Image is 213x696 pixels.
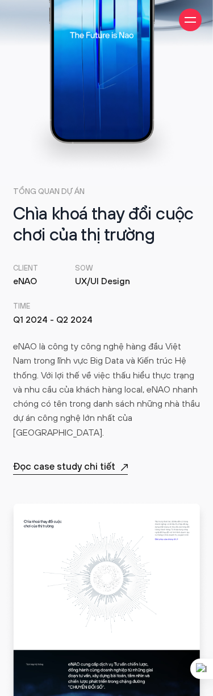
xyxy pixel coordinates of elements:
[13,263,38,275] small: Client
[13,204,200,246] h2: Chìa khoá thay đổi cuộc chơi của thị trường
[75,263,130,275] small: SOW
[13,263,38,289] li: eNAO
[13,340,200,440] p: eNAO là công ty công nghệ hàng đầu Việt Nam trong lĩnh vực Big Data và Kiến trúc Hệ thống. Với lợ...
[13,186,200,199] p: TỔNG QUAN DỰ ÁN
[13,301,93,327] li: Q1 2024 - Q2 2024
[75,263,130,289] li: UX/UI Design
[13,301,93,313] small: Time
[13,459,128,475] p: Đọc case study chi tiết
